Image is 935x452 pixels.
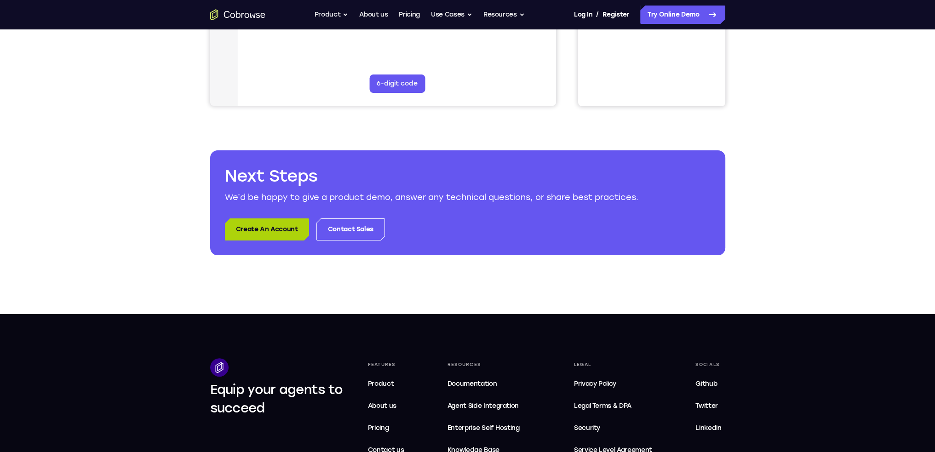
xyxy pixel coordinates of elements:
a: Create An Account [225,218,309,240]
span: About us [368,402,396,410]
button: Product [315,6,349,24]
a: Security [570,419,656,437]
span: / [596,9,599,20]
div: Socials [692,358,725,371]
h2: Next Steps [225,165,711,187]
label: demo_id [183,30,212,40]
a: Product [364,375,408,393]
h1: Connect [35,6,86,20]
a: Agent Side Integration [444,397,534,415]
a: Privacy Policy [570,375,656,393]
span: Legal Terms & DPA [574,402,631,410]
a: Documentation [444,375,534,393]
div: Legal [570,358,656,371]
span: Documentation [447,380,497,388]
span: Agent Side Integration [447,401,531,412]
span: Linkedin [695,424,721,432]
button: Resources [483,6,525,24]
a: Enterprise Self Hosting [444,419,534,437]
span: Github [695,380,717,388]
a: Contact Sales [316,218,385,240]
span: Product [368,380,394,388]
input: Filter devices... [52,30,168,40]
a: Github [692,375,725,393]
a: Try Online Demo [640,6,725,24]
a: Settings [6,48,22,64]
a: Register [602,6,629,24]
button: Refresh [324,28,338,42]
a: Sessions [6,27,22,43]
div: Features [364,358,408,371]
span: Equip your agents to succeed [210,382,343,416]
button: Clear filters [230,57,284,76]
span: Pricing [368,424,389,432]
p: We’d be happy to give a product demo, answer any technical questions, or share best practices. [225,191,711,204]
button: 6-digit code [159,277,215,295]
a: Pricing [399,6,420,24]
span: Privacy Policy [574,380,616,388]
span: Twitter [695,402,718,410]
span: Security [574,424,600,432]
a: About us [364,397,408,415]
a: About us [359,6,388,24]
span: Enterprise Self Hosting [447,423,531,434]
span: No devices found that match your filters. [90,63,229,70]
a: Legal Terms & DPA [570,397,656,415]
a: Connect [6,6,22,22]
a: Pricing [364,419,408,437]
label: Email [280,30,297,40]
a: Log In [574,6,592,24]
div: Resources [444,358,534,371]
a: Twitter [692,397,725,415]
a: Go to the home page [210,9,265,20]
a: Linkedin [692,419,725,437]
button: Use Cases [431,6,472,24]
